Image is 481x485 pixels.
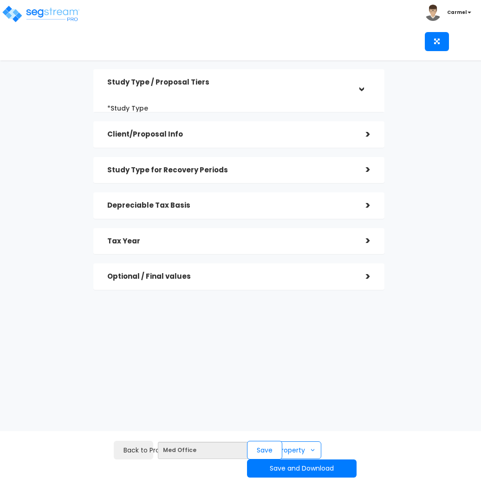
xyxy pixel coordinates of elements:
[352,127,370,142] div: >
[425,5,441,21] img: avatar.png
[114,441,153,460] a: Back to Proposal Dashboard
[107,237,352,245] h5: Tax Year
[107,131,352,138] h5: Client/Proposal Info
[352,198,370,213] div: >
[247,459,357,478] button: Save and Download
[107,79,352,86] h5: Study Type / Proposal Tiers
[107,100,148,113] label: *Study Type
[354,73,369,92] div: >
[1,5,80,23] img: logo_pro_r.png
[352,269,370,284] div: >
[107,166,352,174] h5: Study Type for Recovery Periods
[107,202,352,210] h5: Depreciable Tax Basis
[447,9,467,16] b: Carmel
[247,441,282,460] button: Save
[107,273,352,281] h5: Optional / Final values
[352,234,370,248] div: >
[352,163,370,177] div: >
